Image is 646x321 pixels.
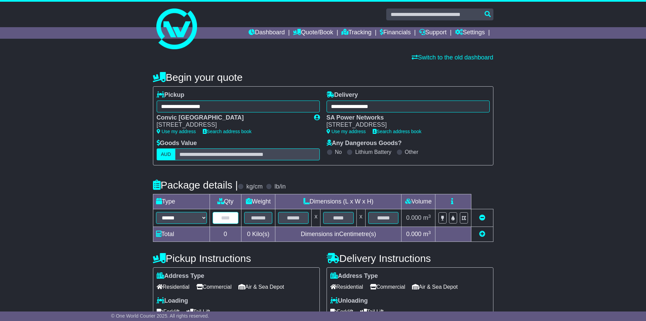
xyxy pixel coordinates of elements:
span: Residential [157,282,190,292]
span: Commercial [370,282,405,292]
td: 0 [210,227,241,242]
td: Dimensions (L x W x H) [275,194,402,209]
td: Dimensions in Centimetre(s) [275,227,402,242]
a: Settings [455,27,485,39]
span: Forklift [157,306,180,317]
a: Dashboard [249,27,285,39]
label: kg/cm [246,183,262,191]
a: Search address book [373,129,422,134]
span: Air & Sea Depot [238,282,284,292]
span: 0.000 [406,214,422,221]
label: Delivery [327,91,358,99]
a: Switch to the old dashboard [412,54,493,61]
div: SA Power Networks [327,114,483,122]
span: Air & Sea Depot [412,282,458,292]
td: Qty [210,194,241,209]
span: m [423,214,431,221]
td: Weight [241,194,275,209]
label: No [335,149,342,155]
td: x [312,209,320,227]
a: Add new item [479,231,485,237]
a: Remove this item [479,214,485,221]
span: m [423,231,431,237]
a: Financials [380,27,411,39]
span: Residential [330,282,363,292]
h4: Delivery Instructions [327,253,493,264]
label: Loading [157,297,188,305]
a: Search address book [203,129,252,134]
label: lb/in [274,183,286,191]
h4: Begin your quote [153,72,493,83]
label: Lithium Battery [355,149,391,155]
span: 0.000 [406,231,422,237]
label: Address Type [157,272,204,280]
span: 0 [247,231,250,237]
a: Support [419,27,447,39]
td: x [356,209,365,227]
sup: 3 [428,230,431,235]
td: Total [153,227,210,242]
label: Goods Value [157,140,197,147]
h4: Package details | [153,179,238,191]
span: © One World Courier 2025. All rights reserved. [111,313,209,319]
label: Address Type [330,272,378,280]
label: Unloading [330,297,368,305]
sup: 3 [428,214,431,219]
label: Pickup [157,91,184,99]
td: Volume [402,194,435,209]
span: Tail Lift [360,306,384,317]
span: Tail Lift [187,306,210,317]
h4: Pickup Instructions [153,253,320,264]
div: [STREET_ADDRESS] [157,121,307,129]
div: [STREET_ADDRESS] [327,121,483,129]
span: Commercial [196,282,232,292]
a: Tracking [341,27,371,39]
div: Convic [GEOGRAPHIC_DATA] [157,114,307,122]
td: Type [153,194,210,209]
a: Use my address [157,129,196,134]
label: Any Dangerous Goods? [327,140,402,147]
label: Other [405,149,418,155]
td: Kilo(s) [241,227,275,242]
label: AUD [157,148,176,160]
a: Quote/Book [293,27,333,39]
span: Forklift [330,306,353,317]
a: Use my address [327,129,366,134]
